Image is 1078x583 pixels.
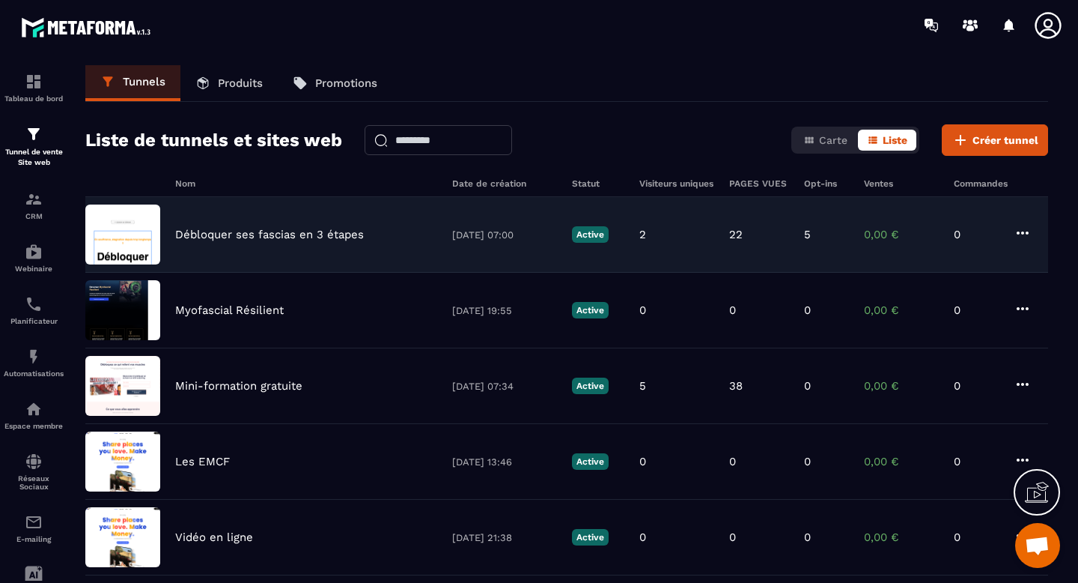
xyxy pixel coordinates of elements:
p: Active [572,453,609,470]
p: [DATE] 13:46 [452,456,557,468]
p: Produits [218,76,263,90]
p: 0,00 € [864,303,939,317]
p: 38 [729,379,743,393]
span: Créer tunnel [972,133,1038,148]
img: logo [21,13,156,41]
h2: Liste de tunnels et sites web [85,125,342,155]
h6: Ventes [864,178,939,189]
img: image [85,356,160,416]
p: 5 [639,379,646,393]
h6: Commandes [954,178,1008,189]
a: formationformationCRM [4,179,64,232]
p: Les EMCF [175,455,230,468]
p: Espace membre [4,422,64,430]
button: Carte [794,130,856,151]
span: Liste [883,134,907,146]
p: 0 [804,531,811,544]
img: scheduler [25,295,43,313]
p: 0 [954,531,999,544]
a: automationsautomationsWebinaire [4,232,64,284]
p: 0,00 € [864,379,939,393]
p: Active [572,529,609,546]
p: 0 [639,303,646,317]
p: Automatisations [4,369,64,378]
p: 5 [804,228,811,241]
p: Myofascial Résilient [175,303,284,317]
img: formation [25,190,43,208]
p: Promotions [315,76,377,90]
p: 0 [639,531,646,544]
p: [DATE] 07:34 [452,381,557,392]
a: formationformationTunnel de vente Site web [4,114,64,179]
p: 0 [729,303,736,317]
a: automationsautomationsEspace membre [4,389,64,441]
p: Active [572,302,609,318]
img: image [85,205,160,265]
h6: Visiteurs uniques [639,178,714,189]
img: automations [25,400,43,418]
img: image [85,280,160,340]
p: [DATE] 19:55 [452,305,557,316]
img: automations [25,243,43,261]
p: E-mailing [4,535,64,543]
img: formation [25,125,43,143]
h6: Nom [175,178,437,189]
p: 0,00 € [864,455,939,468]
h6: Date de création [452,178,557,189]
p: 0 [804,379,811,393]
p: Tunnels [123,75,165,88]
a: social-networksocial-networkRéseaux Sociaux [4,441,64,502]
p: Réseaux Sociaux [4,474,64,491]
a: Produits [180,65,278,101]
img: email [25,513,43,531]
p: CRM [4,212,64,220]
img: social-network [25,453,43,471]
button: Créer tunnel [942,124,1048,156]
p: Débloquer ses fascias en 3 étapes [175,228,364,241]
a: Tunnels [85,65,180,101]
h6: PAGES VUES [729,178,789,189]
p: Tunnel de vente Site web [4,147,64,168]
p: 0 [804,303,811,317]
p: Tableau de bord [4,94,64,103]
p: 0 [729,455,736,468]
p: 0 [954,455,999,468]
div: Ouvrir le chat [1015,523,1060,568]
img: image [85,507,160,567]
p: Vidéo en ligne [175,531,253,544]
p: 0 [954,303,999,317]
p: Planificateur [4,317,64,325]
p: 0 [954,379,999,393]
a: schedulerschedulerPlanificateur [4,284,64,336]
p: [DATE] 07:00 [452,229,557,241]
p: [DATE] 21:38 [452,532,557,543]
p: 22 [729,228,743,241]
img: automations [25,348,43,366]
img: image [85,432,160,492]
a: Promotions [278,65,392,101]
a: automationsautomationsAutomatisations [4,336,64,389]
button: Liste [858,130,916,151]
p: 0 [729,531,736,544]
p: 0,00 € [864,228,939,241]
p: 2 [639,228,646,241]
img: formation [25,73,43,91]
h6: Opt-ins [804,178,849,189]
p: Webinaire [4,265,64,273]
p: Active [572,226,609,243]
span: Carte [819,134,847,146]
p: 0 [954,228,999,241]
p: Active [572,378,609,394]
p: 0,00 € [864,531,939,544]
p: 0 [804,455,811,468]
a: emailemailE-mailing [4,502,64,555]
p: Mini-formation gratuite [175,379,302,393]
p: 0 [639,455,646,468]
h6: Statut [572,178,624,189]
a: formationformationTableau de bord [4,61,64,114]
